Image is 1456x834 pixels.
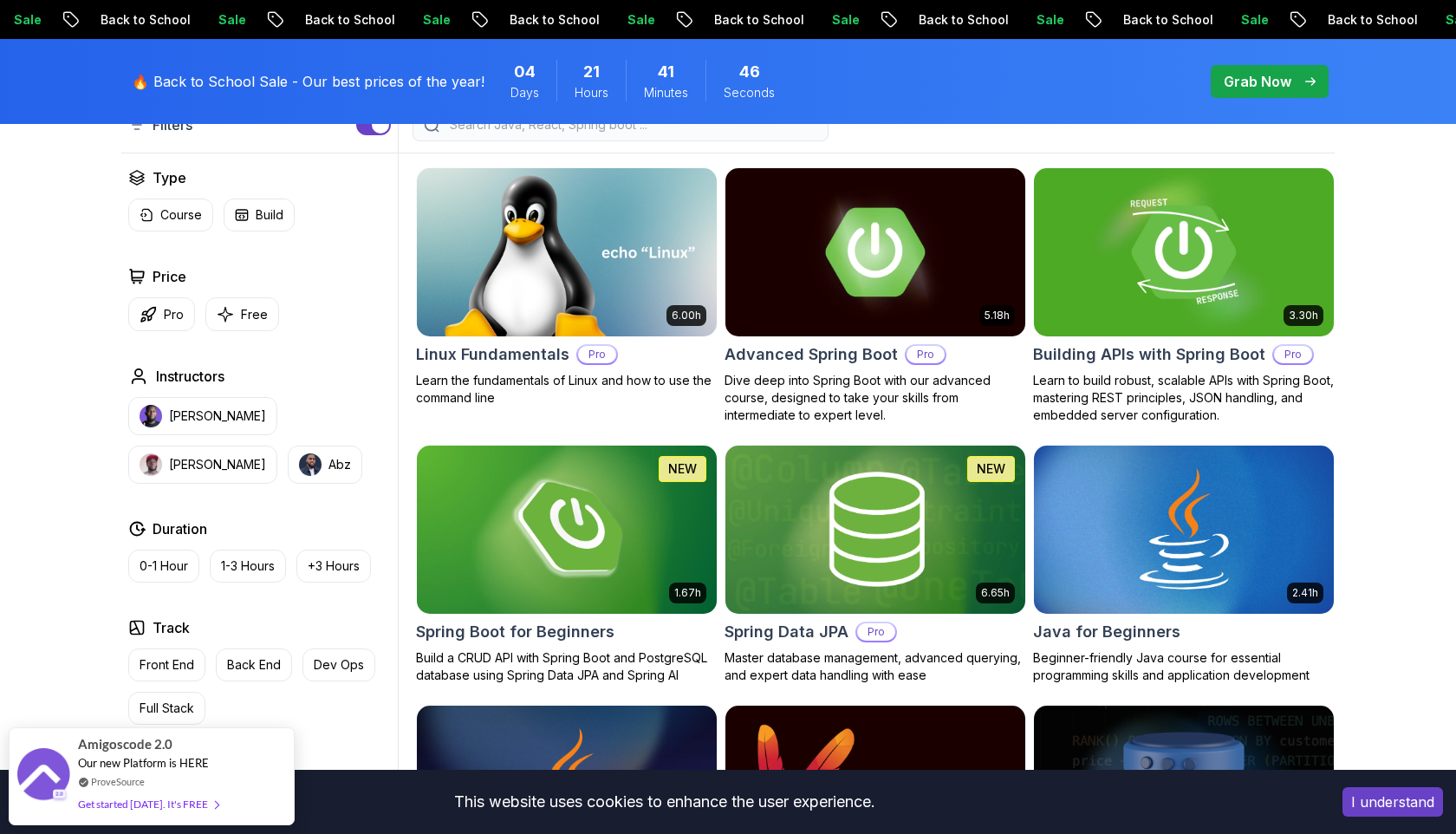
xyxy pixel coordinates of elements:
[416,342,569,367] h2: Linux Fundamentals
[296,550,371,583] button: +3 Hours
[1033,167,1335,424] a: Building APIs with Spring Boot card3.30hBuilding APIs with Spring BootProLearn to build robust, s...
[140,453,162,476] img: instructor img
[486,11,604,29] p: Back to School
[17,748,69,805] img: provesource social proof notification image
[674,586,701,600] p: 1.67h
[91,774,145,789] a: ProveSource
[13,783,1316,821] div: This website uses cookies to enhance the user experience.
[724,84,775,101] span: Seconds
[128,199,213,231] button: Course
[725,372,1026,424] p: Dive deep into Spring Boot with our advanced course, designed to take your skills from intermedia...
[417,168,717,336] img: Linux Fundamentals card
[169,456,266,473] p: [PERSON_NAME]
[153,518,207,539] h2: Duration
[981,586,1010,600] p: 6.65h
[416,167,718,407] a: Linux Fundamentals card6.00hLinux FundamentalsProLearn the fundamentals of Linux and how to use t...
[672,309,701,323] p: 6.00h
[1026,164,1341,340] img: Building APIs with Spring Boot card
[128,692,205,725] button: Full Stack
[153,617,190,638] h2: Track
[224,199,295,231] button: Build
[140,700,194,717] p: Full Stack
[416,620,614,644] h2: Spring Boot for Beginners
[416,649,718,684] p: Build a CRUD API with Spring Boot and PostgreSQL database using Spring Data JPA and Spring AI
[227,656,281,674] p: Back End
[1224,71,1291,92] p: Grab Now
[725,168,1025,336] img: Advanced Spring Boot card
[205,297,279,331] button: Free
[658,60,674,84] span: 41 Minutes
[1033,649,1335,684] p: Beginner-friendly Java course for essential programming skills and application development
[241,306,268,323] p: Free
[1033,620,1180,644] h2: Java for Beginners
[416,372,718,407] p: Learn the fundamentals of Linux and how to use the command line
[160,206,202,224] p: Course
[725,445,1026,684] a: Spring Data JPA card6.65hNEWSpring Data JPAProMaster database management, advanced querying, and ...
[128,648,205,681] button: Front End
[164,306,184,323] p: Pro
[604,11,660,29] p: Sale
[907,346,945,363] p: Pro
[78,734,172,754] span: Amigoscode 2.0
[417,446,717,614] img: Spring Boot for Beginners card
[216,648,292,681] button: Back End
[510,84,539,101] span: Days
[195,11,250,29] p: Sale
[1304,11,1422,29] p: Back to School
[895,11,1013,29] p: Back to School
[644,84,688,101] span: Minutes
[153,167,186,188] h2: Type
[857,623,895,641] p: Pro
[221,557,275,575] p: 1-3 Hours
[1034,446,1334,614] img: Java for Beginners card
[1033,342,1265,367] h2: Building APIs with Spring Boot
[1274,346,1312,363] p: Pro
[400,11,455,29] p: Sale
[256,206,283,224] p: Build
[1033,372,1335,424] p: Learn to build robust, scalable APIs with Spring Boot, mastering REST principles, JSON handling, ...
[1033,445,1335,684] a: Java for Beginners card2.41hJava for BeginnersBeginner-friendly Java course for essential program...
[328,456,351,473] p: Abz
[128,550,199,583] button: 0-1 Hour
[302,648,375,681] button: Dev Ops
[739,60,760,84] span: 46 Seconds
[691,11,809,29] p: Back to School
[985,309,1010,323] p: 5.18h
[308,557,360,575] p: +3 Hours
[78,756,209,770] span: Our new Platform is HERE
[575,84,608,101] span: Hours
[725,446,1025,614] img: Spring Data JPA card
[725,649,1026,684] p: Master database management, advanced querying, and expert data handling with ease
[416,445,718,684] a: Spring Boot for Beginners card1.67hNEWSpring Boot for BeginnersBuild a CRUD API with Spring Boot ...
[140,405,162,427] img: instructor img
[140,656,194,674] p: Front End
[210,550,286,583] button: 1-3 Hours
[1218,11,1273,29] p: Sale
[78,794,218,814] div: Get started [DATE]. It's FREE
[299,453,322,476] img: instructor img
[169,407,266,425] p: [PERSON_NAME]
[128,297,195,331] button: Pro
[668,460,697,478] p: NEW
[514,60,536,84] span: 4 Days
[725,620,848,644] h2: Spring Data JPA
[153,266,186,287] h2: Price
[977,460,1005,478] p: NEW
[578,346,616,363] p: Pro
[282,11,400,29] p: Back to School
[314,656,364,674] p: Dev Ops
[1100,11,1218,29] p: Back to School
[77,11,195,29] p: Back to School
[288,446,362,484] button: instructor imgAbz
[140,557,188,575] p: 0-1 Hour
[1342,787,1443,817] button: Accept cookies
[725,342,898,367] h2: Advanced Spring Boot
[132,71,484,92] p: 🔥 Back to School Sale - Our best prices of the year!
[128,446,277,484] button: instructor img[PERSON_NAME]
[153,114,192,135] p: Filters
[809,11,864,29] p: Sale
[725,167,1026,424] a: Advanced Spring Boot card5.18hAdvanced Spring BootProDive deep into Spring Boot with our advanced...
[1013,11,1069,29] p: Sale
[156,366,224,387] h2: Instructors
[583,60,600,84] span: 21 Hours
